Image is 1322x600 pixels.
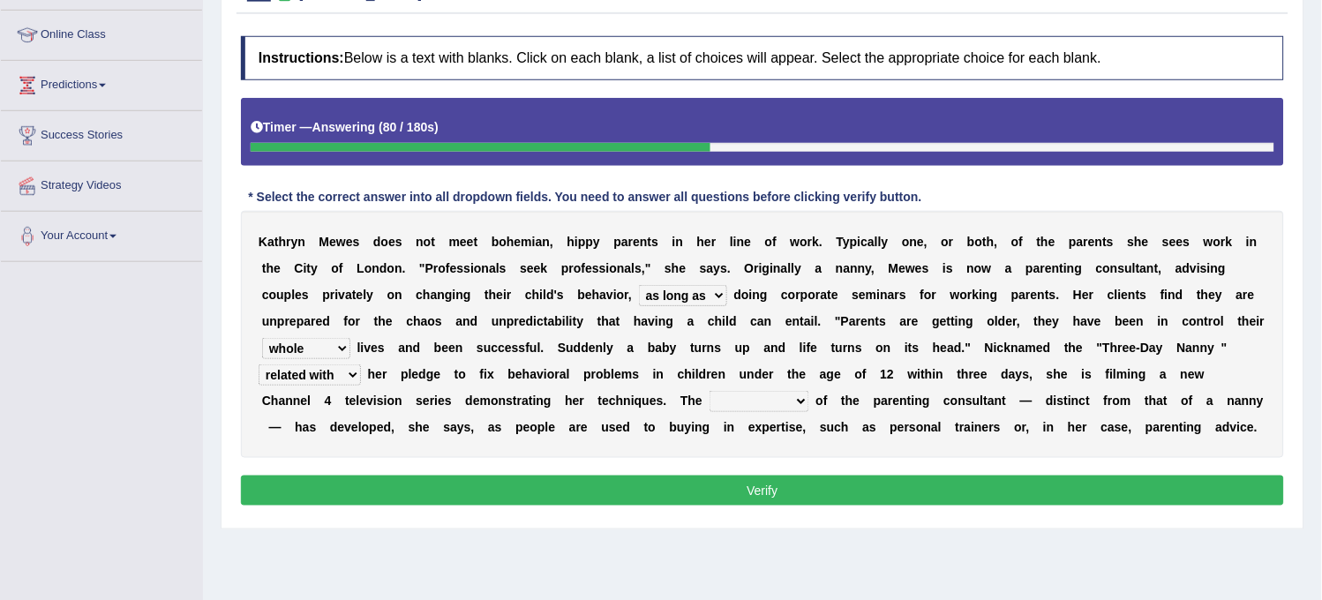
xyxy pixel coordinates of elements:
[1052,261,1060,275] b: n
[329,235,336,249] b: e
[567,235,575,249] b: h
[585,261,592,275] b: e
[700,261,707,275] b: s
[450,261,457,275] b: e
[334,288,338,302] b: i
[1045,261,1052,275] b: e
[813,235,820,249] b: k
[794,261,801,275] b: y
[982,261,992,275] b: w
[888,288,895,302] b: a
[274,235,279,249] b: t
[599,288,606,302] b: a
[610,261,618,275] b: o
[902,235,910,249] b: o
[387,261,395,275] b: o
[379,120,383,134] b: (
[453,288,456,302] b: i
[515,235,522,249] b: e
[1096,261,1103,275] b: c
[1,111,202,155] a: Success Stories
[727,261,731,275] b: .
[1077,235,1084,249] b: a
[665,261,672,275] b: s
[294,261,303,275] b: C
[1159,261,1162,275] b: ,
[1118,261,1125,275] b: s
[676,235,684,249] b: n
[439,261,447,275] b: o
[859,288,866,302] b: e
[975,235,983,249] b: o
[851,261,859,275] b: n
[889,261,899,275] b: M
[373,235,381,249] b: d
[338,288,345,302] b: v
[470,261,474,275] b: i
[586,235,594,249] b: p
[1221,235,1226,249] b: r
[496,288,503,302] b: e
[1,11,202,55] a: Online Class
[924,235,928,249] b: ,
[241,476,1284,506] button: Verify
[433,261,438,275] b: r
[291,288,295,302] b: l
[899,261,906,275] b: e
[482,261,490,275] b: n
[1204,235,1213,249] b: w
[525,288,532,302] b: c
[357,288,364,302] b: e
[648,235,652,249] b: t
[521,235,531,249] b: m
[1069,235,1077,249] b: p
[402,261,406,275] b: .
[836,261,844,275] b: n
[546,288,554,302] b: d
[967,235,975,249] b: b
[815,261,822,275] b: a
[753,288,761,302] b: n
[1136,261,1140,275] b: t
[381,235,389,249] b: o
[395,235,402,249] b: s
[772,235,777,249] b: f
[843,235,850,249] b: y
[974,261,982,275] b: o
[1134,235,1142,249] b: h
[1011,235,1019,249] b: o
[967,261,975,275] b: n
[593,235,600,249] b: y
[866,288,876,302] b: m
[467,235,474,249] b: e
[730,235,733,249] b: l
[457,261,464,275] b: s
[858,235,861,249] b: i
[773,261,781,275] b: n
[1088,235,1095,249] b: e
[394,261,402,275] b: n
[339,261,343,275] b: f
[279,235,287,249] b: h
[520,261,527,275] b: s
[1084,235,1088,249] b: r
[1125,261,1133,275] b: u
[759,261,762,275] b: i
[749,288,753,302] b: i
[760,288,768,302] b: g
[882,235,889,249] b: y
[1005,261,1012,275] b: a
[895,288,899,302] b: r
[322,288,330,302] b: p
[463,261,470,275] b: s
[613,288,617,302] b: i
[807,235,812,249] b: r
[910,235,918,249] b: n
[1,161,202,206] a: Strategy Videos
[489,288,497,302] b: h
[431,288,438,302] b: a
[241,36,1284,80] h4: Below is a text with blanks. Click on each blank, a list of choices will appear. Select the appro...
[366,288,373,302] b: y
[808,288,816,302] b: o
[614,235,622,249] b: p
